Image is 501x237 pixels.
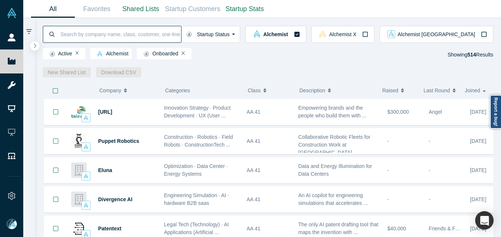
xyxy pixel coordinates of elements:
[245,26,306,43] button: alchemist Vault LogoAlchemist
[7,219,17,229] img: Mia Scott's Account
[298,134,370,155] span: Collaborative Robotic Fleets for Construction Work at [GEOGRAPHIC_DATA].
[49,51,55,57] img: Startup status
[329,32,356,37] span: Alchemist X
[429,109,442,115] span: Angel
[387,196,389,202] span: -
[429,196,431,202] span: -
[71,104,87,120] img: Talawa.ai's Logo
[83,174,89,179] img: alchemist Vault Logo
[164,192,229,206] span: Engineering Simulation · AI · hardware B2B saas
[429,226,467,231] span: Friends & Family
[470,138,486,144] span: [DATE]
[263,32,288,37] span: Alchemist
[99,83,121,98] span: Company
[253,30,261,38] img: alchemist Vault Logo
[44,158,67,183] button: Bookmark
[247,187,291,212] div: AA 41
[424,83,450,98] span: Last Round
[44,128,67,154] button: Bookmark
[83,144,89,150] img: alchemist Vault Logo
[387,30,395,38] img: alchemist_aj Vault Logo
[490,95,501,129] a: Report a bug!
[298,192,368,206] span: An AI copilot for engineering simulations that accelerates ...
[319,30,326,38] img: alchemistx Vault Logo
[71,162,87,178] img: Eluna's Logo
[44,99,67,125] button: Bookmark
[248,83,288,98] button: Class
[448,52,493,58] span: Showing Results
[165,87,190,93] span: Categories
[97,51,103,56] img: alchemist Vault Logo
[247,158,291,183] div: AA 41
[186,31,192,37] img: Startup status
[144,51,149,57] img: Startup status
[298,105,366,118] span: Empowering brands and the people who build them with ...
[98,167,112,173] a: Eluna
[163,0,223,18] a: Startup Customers
[382,83,416,98] button: Raised
[398,32,475,37] span: Alchemist [GEOGRAPHIC_DATA]
[99,83,153,98] button: Company
[387,226,406,231] span: $40,000
[71,192,87,207] img: Divergence AI's Logo
[181,26,241,43] button: Startup Status
[298,221,379,235] span: The only AI patent drafting tool that maps the invention with ...
[7,8,17,18] img: Alchemist Vault Logo
[71,133,87,149] img: Puppet Robotics's Logo
[467,52,476,58] strong: 514
[429,167,431,173] span: -
[76,51,79,56] button: Remove Filter
[164,134,233,148] span: Construction · Robotics · Field Robots · ConstructionTech ...
[94,51,128,57] span: Alchemist
[164,221,229,235] span: Legal Tech (Technology) · AI Applications (Artificial ...
[470,109,486,115] span: [DATE]
[424,83,457,98] button: Last Round
[247,99,291,125] div: AA 41
[387,109,409,115] span: $300,000
[164,105,231,118] span: Innovation Strategy · Product Development · UX (User ...
[429,138,431,144] span: -
[182,51,185,56] button: Remove Filter
[83,232,89,237] img: alchemist Vault Logo
[71,221,87,236] img: Patentext's Logo
[380,26,493,43] button: alchemist_aj Vault LogoAlchemist [GEOGRAPHIC_DATA]
[98,196,132,202] a: Divergence AI
[387,138,389,144] span: -
[470,196,486,202] span: [DATE]
[83,203,89,208] img: alchemist Vault Logo
[96,67,141,78] button: Download CSV
[470,226,486,231] span: [DATE]
[387,167,389,173] span: -
[299,83,374,98] button: Description
[465,83,480,98] span: Joined
[470,167,486,173] span: [DATE]
[98,138,139,144] a: Puppet Robotics
[60,25,181,43] input: Search by company name, class, customer, one-liner or category
[140,51,178,57] span: Onboarded
[98,226,121,231] a: Patentext
[248,83,260,98] span: Class
[31,0,75,18] a: All
[119,0,163,18] a: Shared Lists
[382,83,398,98] span: Raised
[44,187,67,212] button: Bookmark
[43,67,91,78] button: New Shared List
[164,163,228,177] span: Optimization · Data Center · Energy Systems
[83,115,89,120] img: alchemist Vault Logo
[46,51,72,57] span: Active
[299,83,325,98] span: Description
[465,83,488,98] button: Joined
[223,0,267,18] a: Startup Stats
[311,26,374,43] button: alchemistx Vault LogoAlchemist X
[298,163,372,177] span: Data and Energy Illumination for Data Centers
[247,128,291,154] div: AA 41
[98,109,112,115] a: [URL]
[75,0,119,18] a: Favorites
